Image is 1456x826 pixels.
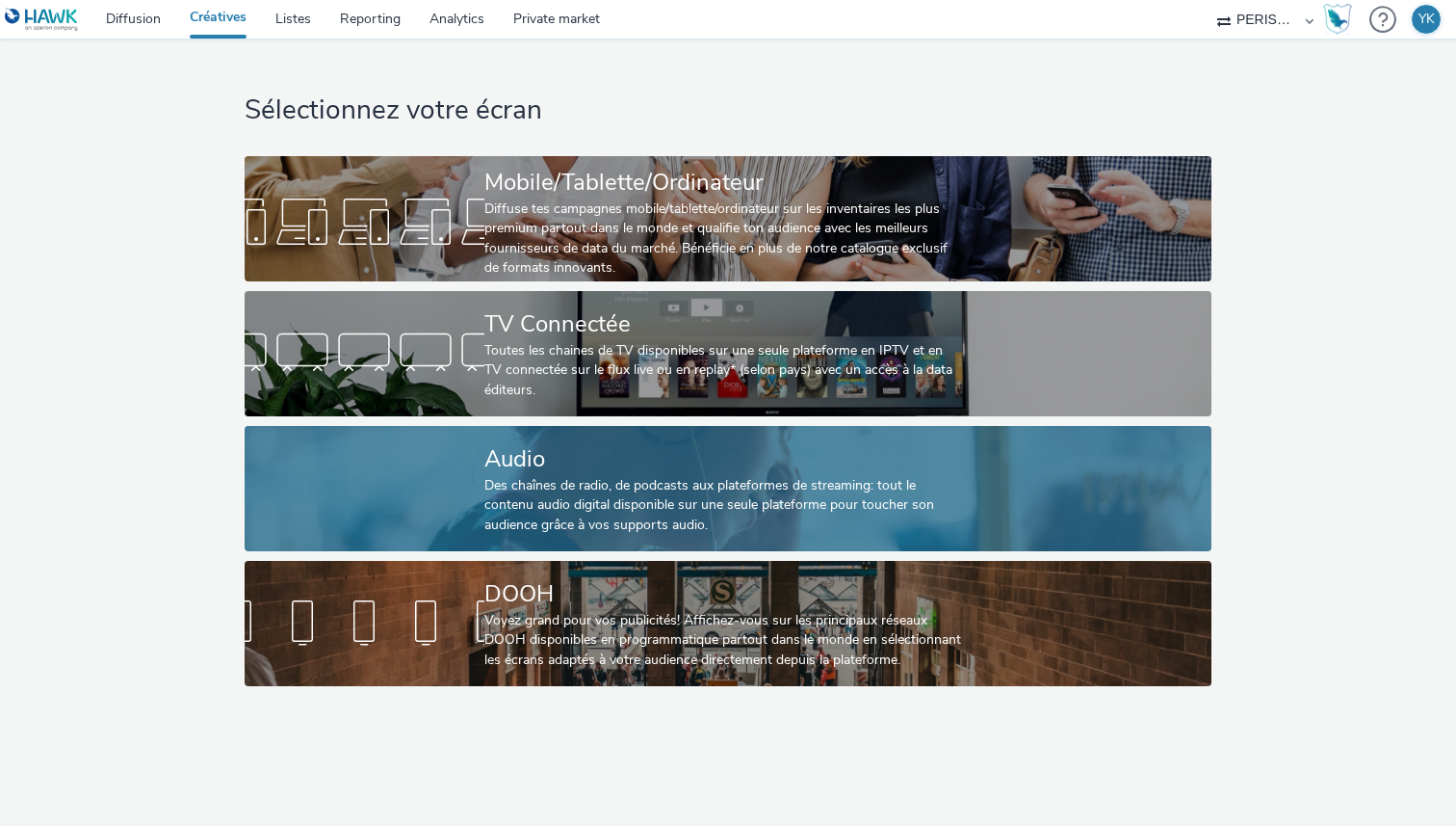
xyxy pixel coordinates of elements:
a: AudioDes chaînes de radio, de podcasts aux plateformes de streaming: tout le contenu audio digita... [245,426,1210,551]
div: YK [1418,5,1435,34]
div: Audio [484,442,964,476]
div: Toutes les chaines de TV disponibles sur une seule plateforme en IPTV et en TV connectée sur le f... [484,341,964,400]
div: TV Connectée [484,307,964,341]
a: TV ConnectéeToutes les chaines de TV disponibles sur une seule plateforme en IPTV et en TV connec... [245,291,1210,416]
div: Des chaînes de radio, de podcasts aux plateformes de streaming: tout le contenu audio digital dis... [484,476,964,535]
h1: Sélectionnez votre écran [245,93,1210,129]
img: Hawk Academy [1323,4,1352,35]
div: Diffuse tes campagnes mobile/tablette/ordinateur sur les inventaires les plus premium partout dan... [484,200,964,279]
a: Mobile/Tablette/OrdinateurDiffuse tes campagnes mobile/tablette/ordinateur sur les inventaires le... [245,156,1210,281]
a: Hawk Academy [1323,4,1360,35]
a: DOOHVoyez grand pour vos publicités! Affichez-vous sur les principaux réseaux DOOH disponibles en... [245,561,1210,686]
img: undefined Logo [5,8,79,32]
div: Mobile/Tablette/Ordinateur [484,166,964,200]
div: DOOH [484,577,964,611]
div: Voyez grand pour vos publicités! Affichez-vous sur les principaux réseaux DOOH disponibles en pro... [484,611,964,670]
